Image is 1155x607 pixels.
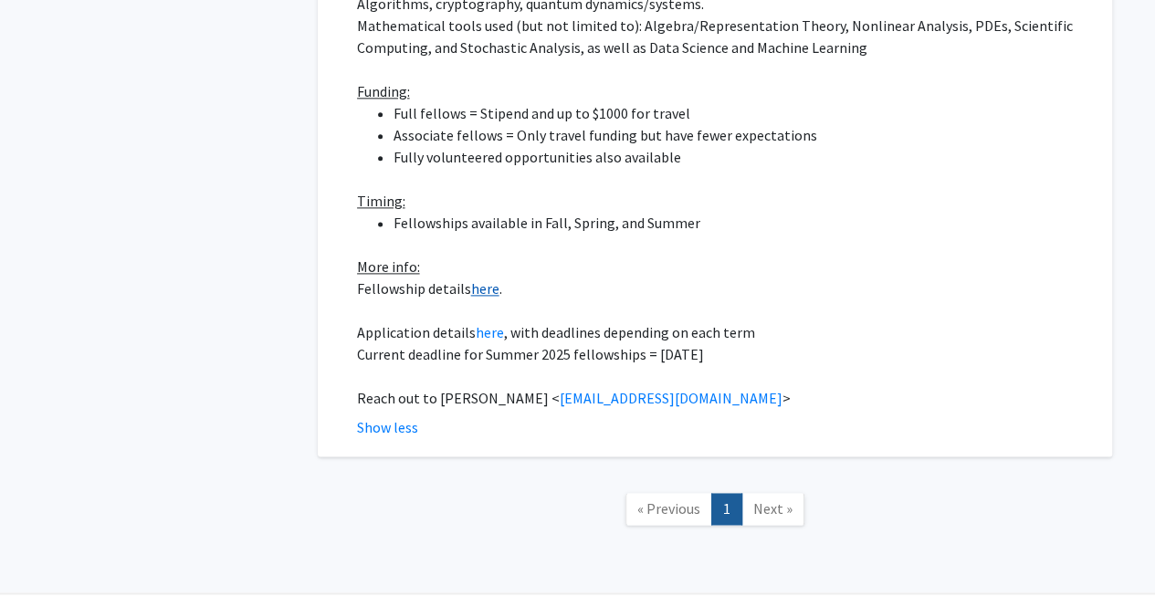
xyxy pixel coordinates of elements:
[318,475,1112,549] nav: Page navigation
[357,15,1087,58] p: Mathematical tools used (but not limited to): Algebra/Representation Theory, Nonlinear Analysis, ...
[14,525,78,593] iframe: Chat
[357,277,1087,299] p: Fellowship details .
[357,257,420,276] u: More info:
[357,416,418,438] button: Show less
[471,279,499,298] a: here
[753,499,793,518] span: Next »
[625,493,712,525] a: Previous Page
[741,493,804,525] a: Next Page
[357,387,1087,409] p: Reach out to [PERSON_NAME] < >
[394,124,1087,146] li: Associate fellows = Only travel funding but have fewer expectations
[357,343,1087,365] p: Current deadline for Summer 2025 fellowships = [DATE]
[637,499,700,518] span: « Previous
[357,321,1087,343] p: Application details , with deadlines depending on each term
[711,493,742,525] a: 1
[394,212,1087,234] li: Fellowships available in Fall, Spring, and Summer
[357,82,410,100] u: Funding:
[394,102,1087,124] li: Full fellows = Stipend and up to $1000 for travel
[357,192,405,210] u: Timing:
[394,146,1087,168] li: Fully volunteered opportunities also available
[476,323,504,341] a: here
[560,389,782,407] a: [EMAIL_ADDRESS][DOMAIN_NAME]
